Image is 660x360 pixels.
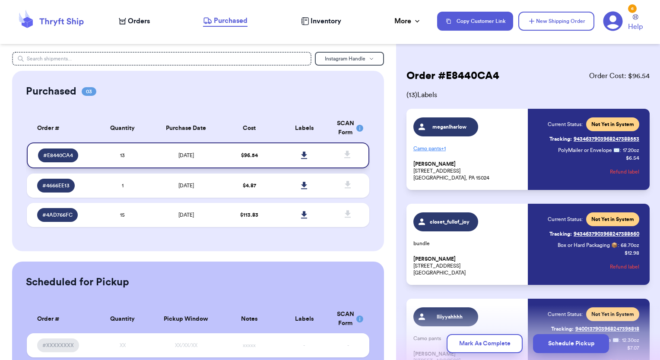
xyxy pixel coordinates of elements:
[222,305,277,333] th: Notes
[337,119,359,137] div: SCAN Form
[413,240,523,247] p: bundle
[437,12,513,31] button: Copy Customer Link
[591,216,634,223] span: Not Yet in System
[241,153,258,158] span: $ 96.54
[42,212,73,218] span: # 4AD766FC
[591,311,634,318] span: Not Yet in System
[628,14,643,32] a: Help
[243,183,256,188] span: $ 4.87
[406,90,650,100] span: ( 13 ) Labels
[618,242,619,249] span: :
[43,152,73,159] span: # E8440CA4
[549,132,639,146] a: Tracking:9434637903968247388553
[413,142,523,155] p: Camo pants
[178,153,194,158] span: [DATE]
[243,343,256,348] span: xxxxx
[551,322,639,336] a: Tracking:9400137903968247395818
[214,16,247,26] span: Purchased
[549,227,639,241] a: Tracking:9434637903968247388560
[533,334,609,353] button: Schedule Pickup
[394,16,422,26] div: More
[548,311,583,318] span: Current Status:
[120,153,125,158] span: 13
[240,212,258,218] span: $ 113.83
[82,87,96,96] span: 03
[447,334,523,353] button: Mark As Complete
[122,183,124,188] span: 1
[549,136,572,142] span: Tracking:
[42,342,74,349] span: #XXXXXXXX
[178,212,194,218] span: [DATE]
[625,249,639,256] p: $ 12.98
[603,11,623,31] a: 6
[429,313,470,320] span: lliiyyahhhh
[610,257,639,276] button: Refund label
[518,12,594,31] button: New Shipping Order
[12,52,312,66] input: Search shipments...
[26,85,76,98] h2: Purchased
[95,305,150,333] th: Quantity
[337,310,359,328] div: SCAN Form
[120,212,125,218] span: 15
[175,343,197,348] span: XX/XX/XX
[413,161,523,181] p: [STREET_ADDRESS] [GEOGRAPHIC_DATA], PA 15024
[626,155,639,161] p: $ 6.54
[429,218,470,225] span: closet_fullof_joy
[222,114,277,142] th: Cost
[406,69,499,83] h2: Order # E8440CA4
[203,16,247,27] a: Purchased
[311,16,341,26] span: Inventory
[128,16,150,26] span: Orders
[621,242,639,249] span: 68.70 oz
[150,305,222,333] th: Pickup Window
[549,231,572,237] span: Tracking:
[413,256,456,262] span: [PERSON_NAME]
[441,146,446,151] span: + 1
[548,121,583,128] span: Current Status:
[120,343,126,348] span: XX
[558,243,618,248] span: Box or Hard Packaging 📦
[429,123,470,130] span: meganlharlow
[589,71,650,81] span: Order Cost: $ 96.54
[628,22,643,32] span: Help
[303,343,305,348] span: -
[301,16,341,26] a: Inventory
[591,121,634,128] span: Not Yet in System
[413,161,456,167] span: [PERSON_NAME]
[277,305,332,333] th: Labels
[551,325,574,332] span: Tracking:
[150,114,222,142] th: Purchase Date
[628,4,637,13] div: 6
[26,275,129,289] h2: Scheduled for Pickup
[325,56,365,61] span: Instagram Handle
[27,305,95,333] th: Order #
[623,147,639,154] span: 17.20 oz
[347,343,349,348] span: -
[548,216,583,223] span: Current Status:
[620,147,621,154] span: :
[558,148,620,153] span: PolyMailer or Envelope ✉️
[27,114,95,142] th: Order #
[277,114,332,142] th: Labels
[95,114,150,142] th: Quantity
[119,16,150,26] a: Orders
[315,52,384,66] button: Instagram Handle
[413,256,523,276] p: [STREET_ADDRESS] [GEOGRAPHIC_DATA]
[610,162,639,181] button: Refund label
[42,182,70,189] span: # 4666EE13
[178,183,194,188] span: [DATE]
